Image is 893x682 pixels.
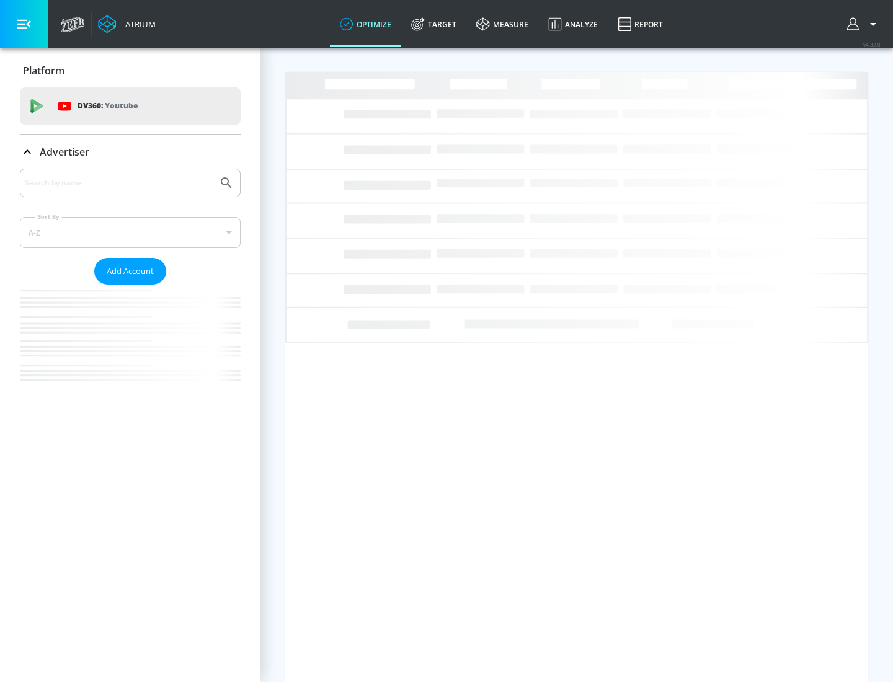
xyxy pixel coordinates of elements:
input: Search by name [25,175,213,191]
div: Platform [20,53,241,88]
nav: list of Advertiser [20,285,241,405]
label: Sort By [35,213,62,221]
p: DV360: [78,99,138,113]
p: Advertiser [40,145,89,159]
div: A-Z [20,217,241,248]
a: measure [466,2,538,46]
button: Add Account [94,258,166,285]
p: Platform [23,64,64,77]
span: v 4.32.0 [863,41,881,48]
a: Atrium [98,15,156,33]
p: Youtube [105,99,138,112]
a: Target [401,2,466,46]
a: optimize [330,2,401,46]
div: Advertiser [20,169,241,405]
a: Analyze [538,2,608,46]
div: Atrium [120,19,156,30]
span: Add Account [107,264,154,278]
div: DV360: Youtube [20,87,241,125]
a: Report [608,2,673,46]
div: Advertiser [20,135,241,169]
